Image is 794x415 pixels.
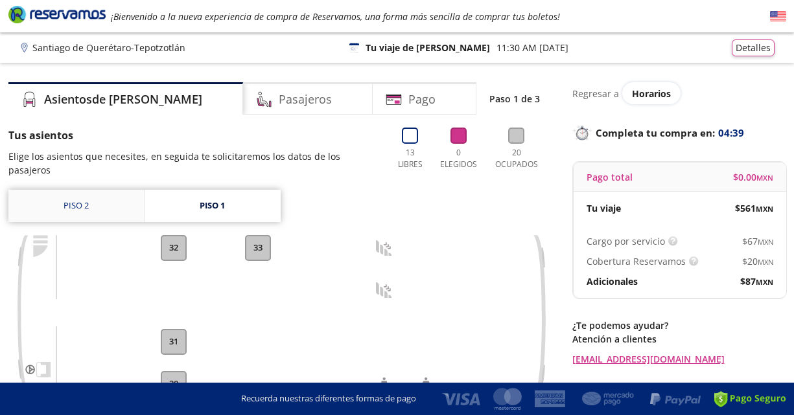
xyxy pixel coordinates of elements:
h4: Asientos de [PERSON_NAME] [44,91,202,108]
p: Tu viaje de [PERSON_NAME] [366,41,490,54]
a: [EMAIL_ADDRESS][DOMAIN_NAME] [572,352,786,366]
a: Brand Logo [8,5,106,28]
h4: Pago [408,91,436,108]
i: Brand Logo [8,5,106,24]
span: $ 0.00 [733,170,773,184]
span: $ 561 [735,201,773,215]
button: 30 [161,371,187,397]
h4: Pasajeros [279,91,332,108]
p: Paso 1 de 3 [489,92,540,106]
p: Tu viaje [587,201,621,215]
small: MXN [756,173,773,183]
p: Atención a clientes [572,332,786,346]
button: 32 [161,235,187,261]
p: 0 Elegidos [438,147,480,170]
p: Regresar a [572,87,619,100]
p: Cargo por servicio [587,234,665,248]
small: MXN [756,277,773,287]
small: MXN [758,237,773,247]
p: Adicionales [587,275,638,288]
p: Completa tu compra en : [572,124,786,142]
span: Horarios [632,87,671,100]
span: 04:39 [718,126,744,140]
p: Cobertura Reservamos [587,254,686,268]
div: Regresar a ver horarios [572,82,786,104]
em: ¡Bienvenido a la nueva experiencia de compra de Reservamos, una forma más sencilla de comprar tus... [111,10,560,23]
a: Piso 2 [8,190,144,222]
small: MXN [758,257,773,267]
p: Recuerda nuestras diferentes formas de pago [241,392,416,405]
button: English [770,8,786,25]
p: ¿Te podemos ayudar? [572,319,786,332]
span: $ 87 [740,275,773,288]
p: Tus asientos [8,128,380,143]
button: 31 [161,329,187,355]
p: Pago total [587,170,633,184]
p: Elige los asientos que necesites, en seguida te solicitaremos los datos de los pasajeros [8,150,380,177]
p: Santiago de Querétaro - Tepotzotlán [32,41,185,54]
a: Piso 1 [145,190,281,222]
div: Piso 1 [200,199,225,212]
p: 20 Ocupados [490,147,543,170]
p: 11:30 AM [DATE] [496,41,568,54]
span: $ 67 [742,234,773,248]
button: Detalles [732,39,775,56]
span: $ 20 [742,254,773,268]
p: 13 Libres [393,147,428,170]
button: 33 [245,235,271,261]
small: MXN [756,204,773,214]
